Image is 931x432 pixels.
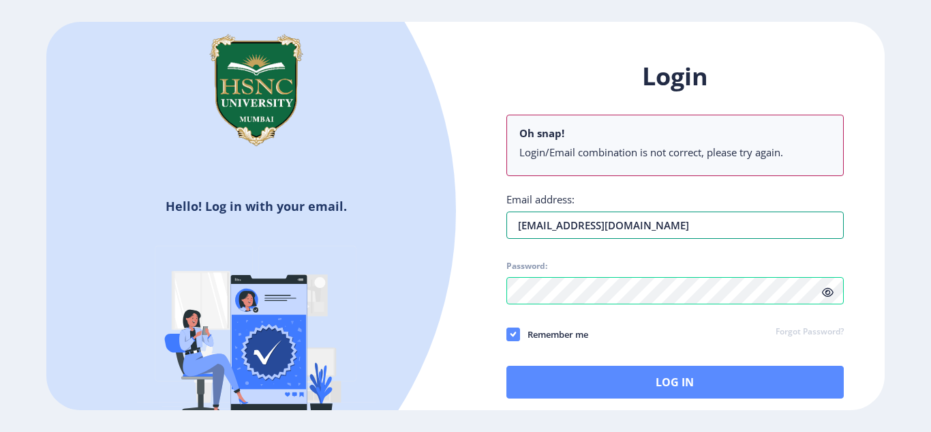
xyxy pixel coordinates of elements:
label: Email address: [506,192,575,206]
a: Forgot Password? [776,326,844,339]
input: Email address [506,212,844,239]
h1: Login [506,60,844,93]
img: hsnc.png [188,22,324,158]
li: Login/Email combination is not correct, please try again. [519,145,831,159]
button: Log In [506,366,844,399]
span: Remember me [520,326,588,343]
b: Oh snap! [519,126,564,140]
label: Password: [506,261,547,272]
